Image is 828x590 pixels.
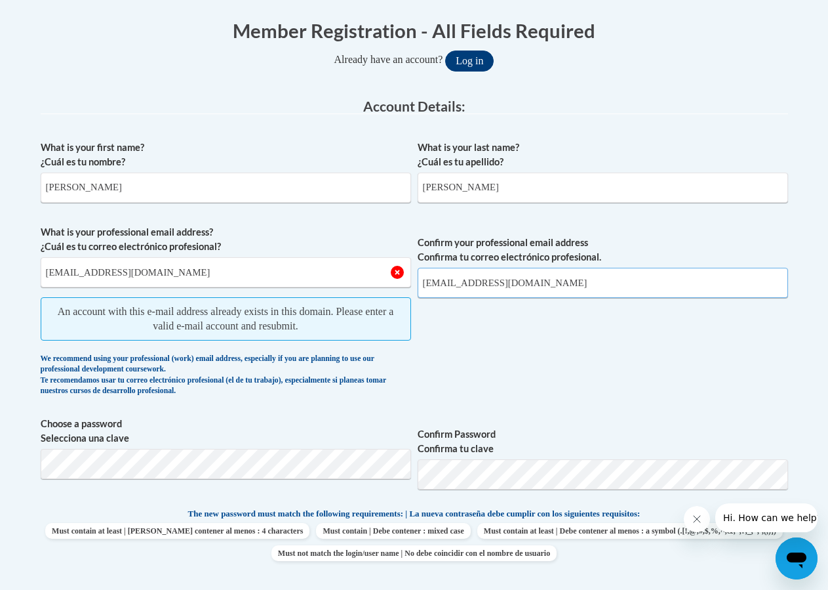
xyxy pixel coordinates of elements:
iframe: Close message [684,506,710,532]
span: Must contain | Debe contener : mixed case [316,523,470,539]
div: We recommend using your professional (work) email address, especially if you are planning to use ... [41,354,411,397]
h1: Member Registration - All Fields Required [41,17,788,44]
input: Metadata input [41,173,411,203]
label: Confirm Password Confirma tu clave [418,427,788,456]
input: Metadata input [41,257,411,287]
span: Account Details: [363,98,465,114]
label: Choose a password Selecciona una clave [41,417,411,446]
span: Must not match the login/user name | No debe coincidir con el nombre de usuario [271,545,557,561]
label: What is your last name? ¿Cuál es tu apellido? [418,140,788,169]
span: An account with this e-mail address already exists in this domain. Please enter a valid e-mail ac... [41,297,411,341]
button: Log in [445,51,494,72]
span: Must contain at least | [PERSON_NAME] contener al menos : 4 characters [45,523,309,539]
span: The new password must match the following requirements: | La nueva contraseña debe cumplir con lo... [188,508,641,520]
label: Confirm your professional email address Confirma tu correo electrónico profesional. [418,236,788,264]
label: What is your first name? ¿Cuál es tu nombre? [41,140,411,169]
iframe: Message from company [715,503,818,532]
label: What is your professional email address? ¿Cuál es tu correo electrónico profesional? [41,225,411,254]
iframe: Button to launch messaging window [776,537,818,579]
input: Required [418,268,788,298]
input: Metadata input [418,173,788,203]
span: Hi. How can we help? [8,9,106,20]
span: Must contain at least | Debe contener al menos : a symbol (.[!,@,#,$,%,^,&,*,?,_,~,-,(,)]) [477,523,783,539]
span: Already have an account? [334,54,443,65]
